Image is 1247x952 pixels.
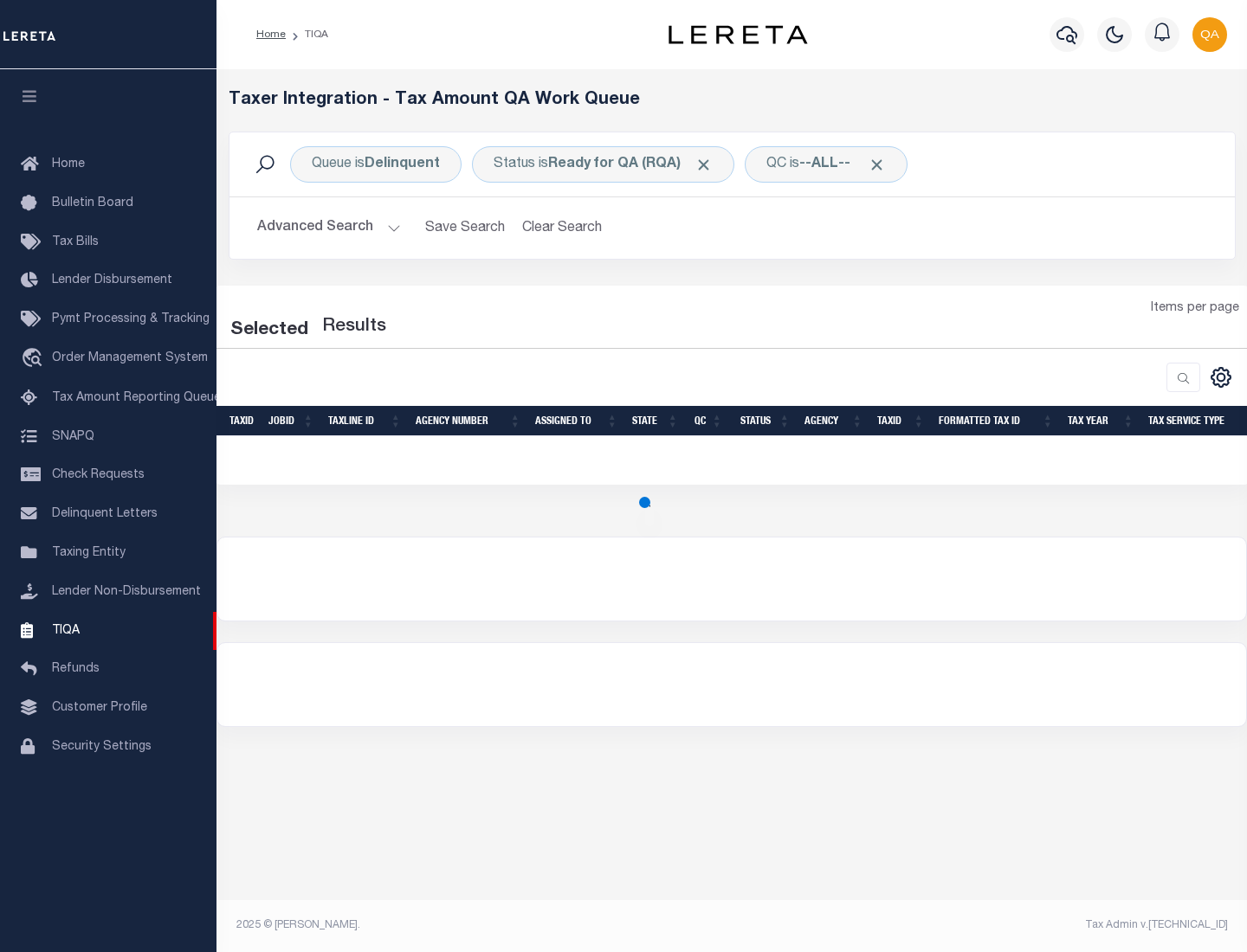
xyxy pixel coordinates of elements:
[686,406,730,436] th: QC
[515,211,610,245] button: Clear Search
[290,146,462,183] div: Click to Edit
[730,406,798,436] th: Status
[745,917,1228,933] div: Tax Admin v.[TECHNICAL_ID]
[365,158,440,171] b: Delinquent
[52,197,133,209] span: Bulletin Board
[321,406,409,436] th: TaxLine ID
[415,211,515,245] button: Save Search
[256,29,286,40] a: Home
[52,274,172,286] span: Lender Disbursement
[52,663,100,675] span: Refunds
[52,547,126,559] span: Taxing Entity
[52,392,221,404] span: Tax Amount Reporting Queue
[798,406,870,436] th: Agency
[286,27,328,42] li: TIQA
[223,406,262,436] th: TaxID
[229,90,1236,111] h5: Taxer Integration - Tax Amount QA Work Queue
[695,156,713,174] span: Click to Remove
[799,158,850,171] b: --ALL--
[52,702,147,714] span: Customer Profile
[472,146,734,183] div: Click to Edit
[230,317,308,344] div: Selected
[409,406,528,436] th: Agency Number
[1192,17,1227,52] img: svg+xml;base64,PHN2ZyB4bWxucz0iaHR0cDovL3d3dy53My5vcmcvMjAwMC9zdmciIHBvaW50ZXItZXZlbnRzPSJub25lIi...
[262,406,321,436] th: JobID
[52,624,80,636] span: TIQA
[528,406,625,436] th: Assigned To
[868,156,886,174] span: Click to Remove
[322,313,386,341] label: Results
[52,430,94,442] span: SNAPQ
[52,158,85,170] span: Home
[625,406,686,436] th: State
[52,741,152,753] span: Security Settings
[223,917,733,933] div: 2025 © [PERSON_NAME].
[669,25,807,44] img: logo-dark.svg
[52,236,99,248] span: Tax Bills
[52,313,210,325] span: Pymt Processing & Tracking
[52,469,145,481] span: Check Requests
[1061,406,1141,436] th: Tax Year
[52,508,158,520] span: Delinquent Letters
[21,348,48,370] i: travel_explore
[52,352,208,364] span: Order Management System
[257,211,401,245] button: Advanced Search
[1151,299,1239,318] span: Items per page
[870,406,932,436] th: TaxID
[932,406,1061,436] th: Formatted Tax ID
[52,586,201,598] span: Lender Non-Disbursement
[745,146,908,183] div: Click to Edit
[548,158,713,171] b: Ready for QA (RQA)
